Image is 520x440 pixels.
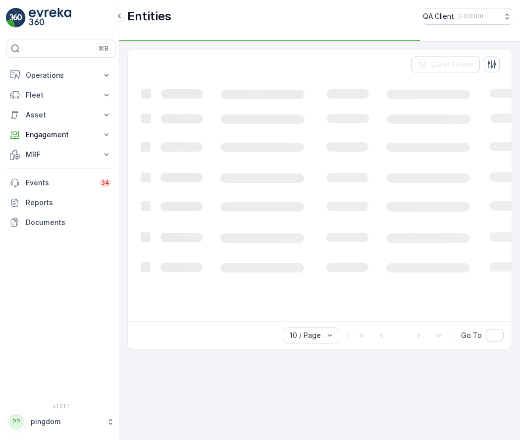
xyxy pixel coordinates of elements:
[461,330,482,340] span: Go To
[6,8,26,28] img: logo
[423,8,512,25] button: QA Client(+03:00)
[6,193,115,213] a: Reports
[6,105,115,125] button: Asset
[6,213,115,232] a: Documents
[26,198,111,208] p: Reports
[26,70,96,80] p: Operations
[6,411,115,432] button: PPpingdom
[6,403,115,409] span: v 1.51.1
[99,45,108,53] p: ⌘B
[6,145,115,165] button: MRF
[31,417,102,427] p: pingdom
[26,218,111,227] p: Documents
[458,12,483,20] p: ( +03:00 )
[411,56,480,72] button: Clear Filters
[6,85,115,105] button: Fleet
[29,8,71,28] img: logo_light-DOdMpM7g.png
[431,59,474,69] p: Clear Filters
[8,414,24,430] div: PP
[26,110,96,120] p: Asset
[6,173,115,193] a: Events34
[101,179,109,187] p: 34
[26,90,96,100] p: Fleet
[26,130,96,140] p: Engagement
[6,125,115,145] button: Engagement
[26,150,96,160] p: MRF
[423,11,454,21] p: QA Client
[6,65,115,85] button: Operations
[127,8,171,24] p: Entities
[26,178,93,188] p: Events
